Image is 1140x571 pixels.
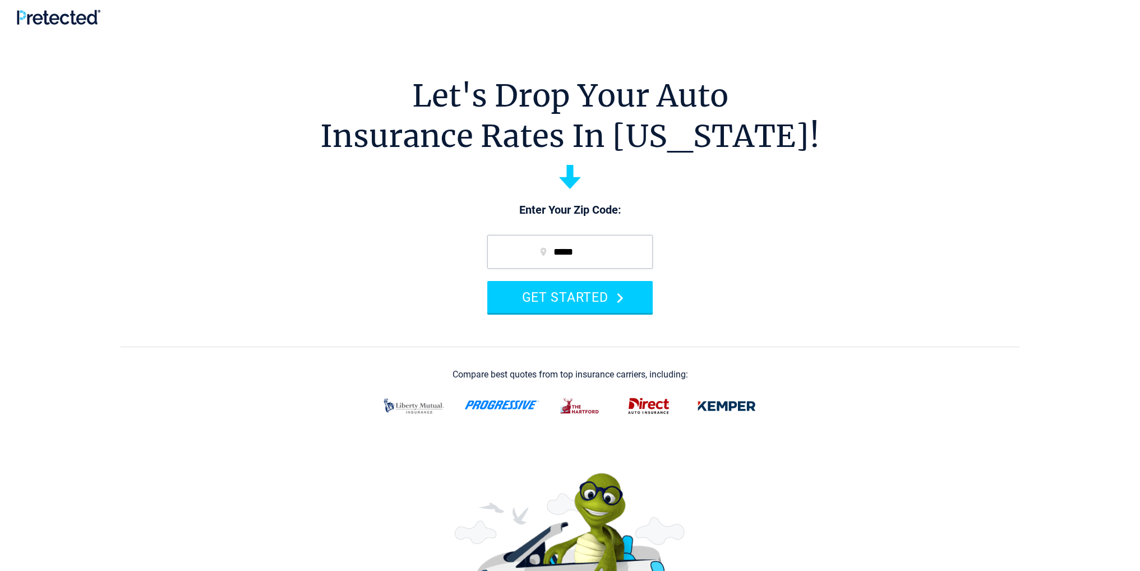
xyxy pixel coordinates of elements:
[487,281,653,313] button: GET STARTED
[690,392,764,421] img: kemper
[476,202,664,218] p: Enter Your Zip Code:
[487,235,653,269] input: zip code
[621,392,676,421] img: direct
[453,370,688,380] div: Compare best quotes from top insurance carriers, including:
[377,392,451,421] img: liberty
[320,76,820,156] h1: Let's Drop Your Auto Insurance Rates In [US_STATE]!
[464,400,539,409] img: progressive
[17,10,100,25] img: Pretected Logo
[553,392,608,421] img: thehartford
